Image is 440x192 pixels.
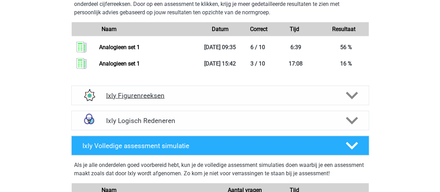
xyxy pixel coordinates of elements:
h4: Ixly Figurenreeksen [106,92,334,100]
div: Als je alle onderdelen goed voorbereid hebt, kun je de volledige assessment simulaties doen waarb... [74,161,366,181]
div: Correct [245,25,270,33]
div: Resultaat [319,25,368,33]
a: Ixly Volledige assessment simulatie [69,136,372,155]
div: Datum [195,25,245,33]
div: Naam [96,25,195,33]
img: syllogismen [80,112,98,130]
div: Tijd [270,25,319,33]
a: syllogismen Ixly Logisch Redeneren [69,111,372,130]
a: Analogieen set 1 [99,60,140,67]
h4: Ixly Logisch Redeneren [106,117,334,125]
a: figuurreeksen Ixly Figurenreeksen [69,86,372,105]
img: figuurreeksen [80,86,98,105]
a: Analogieen set 1 [99,44,140,51]
h4: Ixly Volledige assessment simulatie [82,142,334,150]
